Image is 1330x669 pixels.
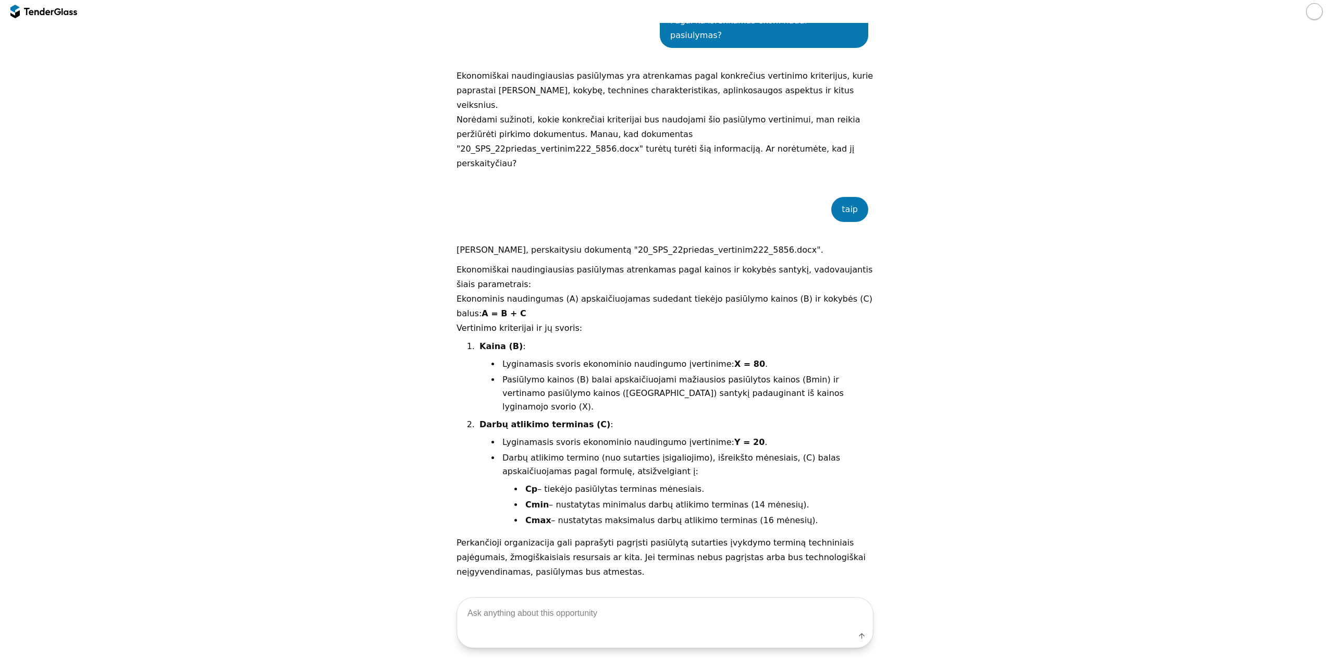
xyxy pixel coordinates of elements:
[500,436,873,449] li: Lyginamasis svoris ekonominio naudingumo įvertinime: .
[670,14,858,43] div: Pagal ka isrenkamas ekon. naud. pasiulymas?
[523,514,873,527] li: – nustatytas maksimalus darbų atlikimo terminas (16 mėnesių).
[500,451,873,527] li: Darbų atlikimo termino (nuo sutarties įsigaliojimo), išreikšto mėnesiais, (C) balas apskaičiuojam...
[523,498,873,512] li: – nustatytas minimalus darbų atlikimo terminas (14 mėnesių).
[525,500,549,510] strong: Cmin
[457,263,873,292] p: Ekonomiškai naudingiausias pasiūlymas atrenkamas pagal kainos ir kokybės santykį, vadovaujantis š...
[457,321,873,336] p: Vertinimo kriterijai ir jų svoris:
[482,308,526,318] strong: A = B + C
[457,243,873,257] p: [PERSON_NAME], perskaitysiu dokumentą "20_SPS_22priedas_vertinim222_5856.docx".
[457,113,873,171] p: Norėdami sužinoti, kokie konkrečiai kriterijai bus naudojami šio pasiūlymo vertinimui, man reikia...
[500,373,873,414] li: Pasiūlymo kainos (B) balai apskaičiuojami mažiausios pasiūlytos kainos (Bmin) ir vertinamo pasiūl...
[457,292,873,321] p: Ekonominis naudingumas (A) apskaičiuojamas sudedant tiekėjo pasiūlymo kainos (B) ir kokybės (C) b...
[734,437,765,447] strong: Y = 20
[842,202,858,217] div: taip
[479,341,523,351] strong: Kaina (B)
[525,484,537,494] strong: Cp
[500,357,873,371] li: Lyginamasis svoris ekonominio naudingumo įvertinime: .
[457,536,873,579] p: Perkančioji organizacija gali paprašyti pagrįsti pasiūlytą sutarties įvykdymo terminą techniniais...
[523,482,873,496] li: – tiekėjo pasiūlytas terminas mėnesiais.
[734,359,765,369] strong: X = 80
[479,418,873,431] p: :
[457,69,873,113] p: Ekonomiškai naudingiausias pasiūlymas yra atrenkamas pagal konkrečius vertinimo kriterijus, kurie...
[525,515,551,525] strong: Cmax
[479,419,610,429] strong: Darbų atlikimo terminas (C)
[479,340,873,353] p: :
